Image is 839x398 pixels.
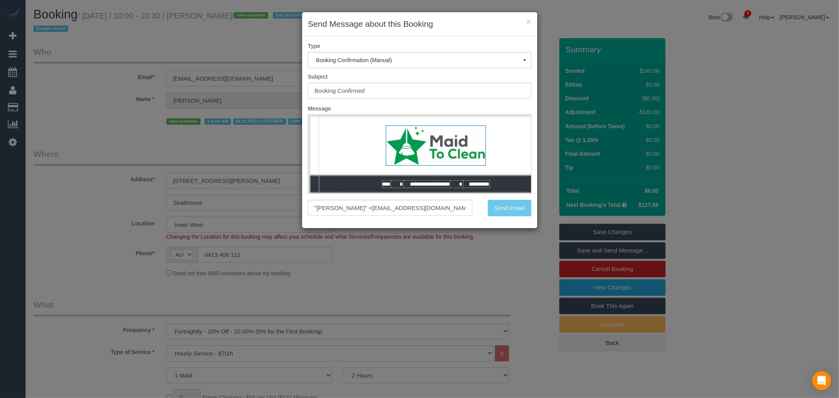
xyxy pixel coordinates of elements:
label: Message [302,105,537,112]
label: Subject [302,73,537,81]
span: Booking Confirmation (Manual) [316,57,523,63]
button: × [526,17,531,26]
iframe: Rich Text Editor, editor1 [308,115,531,238]
label: Type [302,42,537,50]
h3: Send Message about this Booking [308,18,531,30]
input: Subject [308,83,531,99]
button: Booking Confirmation (Manual) [308,52,531,68]
div: Open Intercom Messenger [812,371,831,390]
